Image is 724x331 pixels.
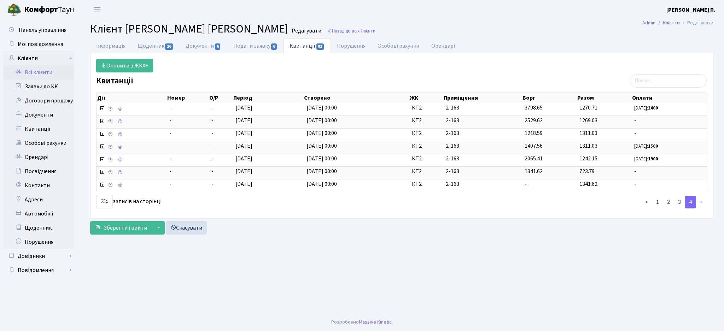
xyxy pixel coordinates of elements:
th: Борг [522,93,577,103]
span: 723.79 [579,167,595,175]
span: КТ2 [412,167,440,176]
span: - [634,129,704,137]
a: Інформація [90,39,132,53]
nav: breadcrumb [632,16,724,30]
span: - [211,104,214,112]
a: Подати заявку [227,39,284,53]
span: Клієнт [PERSON_NAME] [PERSON_NAME] [90,21,288,37]
span: 1311.03 [579,142,597,150]
a: Мої повідомлення [4,37,74,51]
span: КТ2 [412,142,440,150]
th: Оплати [631,93,707,103]
a: Контакти [4,178,74,193]
a: Автомобілі [4,207,74,221]
span: 1341.62 [579,180,597,188]
span: - [169,167,171,175]
a: 1 [652,196,663,208]
span: 1242.15 [579,155,597,162]
th: Дії [97,93,167,103]
a: < [641,196,652,208]
th: Період [233,93,303,103]
span: Клієнти [360,28,375,34]
input: Пошук... [630,74,707,88]
span: КТ2 [412,117,440,125]
a: Повідомлення [4,263,74,277]
span: 2-163 [446,129,519,137]
a: Клієнти [4,51,74,65]
span: 6 [271,43,277,50]
a: Панель управління [4,23,74,37]
span: [DATE] [235,117,252,124]
a: Документи [180,39,227,53]
span: - [525,180,527,188]
span: - [169,155,171,162]
a: Щоденник [4,221,74,235]
a: Орендарі [4,150,74,164]
a: Massive Kinetic [359,318,392,326]
th: Приміщення [443,93,522,103]
span: 2065.41 [525,155,543,162]
span: - [169,142,171,150]
span: [DATE] [235,142,252,150]
a: Документи [4,108,74,122]
button: Переключити навігацію [88,4,106,16]
span: 1311.03 [579,129,597,137]
a: Квитанції [284,39,331,53]
th: Номер [167,93,209,103]
a: Орендарі [425,39,461,53]
th: Створено [303,93,409,103]
span: [DATE] 00:00 [306,180,337,188]
a: 2 [663,196,674,208]
a: Особові рахунки [372,39,425,53]
b: Комфорт [24,4,58,15]
span: [DATE] 00:00 [306,117,337,124]
span: - [634,167,704,176]
span: 1407.56 [525,142,543,150]
span: Зберегти і вийти [104,224,147,232]
span: КТ2 [412,129,440,137]
span: 2-163 [446,104,519,112]
a: Admin [642,19,655,26]
span: 82 [316,43,324,50]
a: 3 [674,196,685,208]
span: 6 [215,43,221,50]
span: 1270.71 [579,104,597,112]
span: 2-163 [446,180,519,188]
span: 1269.03 [579,117,597,124]
span: КТ2 [412,155,440,163]
a: Особові рахунки [4,136,74,150]
span: Панель управління [19,26,66,34]
span: 2-163 [446,155,519,163]
span: 3798.65 [525,104,543,112]
span: - [634,180,704,188]
li: Редагувати [680,19,713,27]
span: - [211,129,214,137]
a: Довідники [4,249,74,263]
span: [DATE] [235,167,252,175]
small: Редагувати . [290,28,323,34]
span: 2529.62 [525,117,543,124]
span: - [211,180,214,188]
a: Скасувати [166,221,207,235]
span: 2-163 [446,142,519,150]
span: - [211,167,214,175]
span: КТ2 [412,104,440,112]
a: Оновити з ЖКХ+ [96,59,153,72]
span: 1218.59 [525,129,543,137]
span: - [211,155,214,162]
span: [DATE] 00:00 [306,104,337,112]
span: 1341.62 [525,167,543,175]
label: Квитанції [96,76,133,86]
a: Назад до всіхКлієнти [327,28,375,34]
small: [DATE]: [634,156,658,162]
a: Порушення [331,39,372,53]
div: Розроблено . [331,318,393,326]
span: - [211,142,214,150]
span: [DATE] 00:00 [306,167,337,175]
span: [DATE] [235,180,252,188]
button: Зберегти і вийти [90,221,152,235]
span: - [169,117,171,124]
span: [DATE] [235,155,252,162]
span: [DATE] 00:00 [306,155,337,162]
a: Заявки до КК [4,79,74,94]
